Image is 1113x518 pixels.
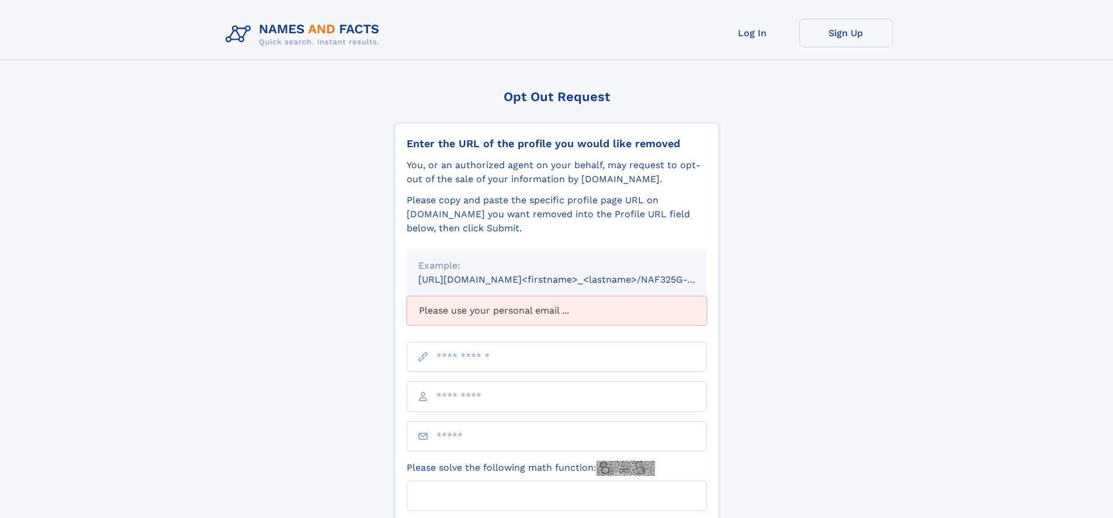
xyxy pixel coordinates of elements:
div: Enter the URL of the profile you would like removed [407,137,707,150]
div: Opt Out Request [394,89,719,104]
img: Logo Names and Facts [221,19,389,50]
div: Example: [418,259,695,273]
a: Log In [706,19,799,47]
div: You, or an authorized agent on your behalf, may request to opt-out of the sale of your informatio... [407,158,707,186]
small: [URL][DOMAIN_NAME]<firstname>_<lastname>/NAF325G-xxxxxxxx [418,274,729,285]
a: Sign Up [799,19,893,47]
div: Please use your personal email ... [407,296,707,325]
div: Please copy and paste the specific profile page URL on [DOMAIN_NAME] you want removed into the Pr... [407,193,707,235]
label: Please solve the following math function: [407,461,655,476]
